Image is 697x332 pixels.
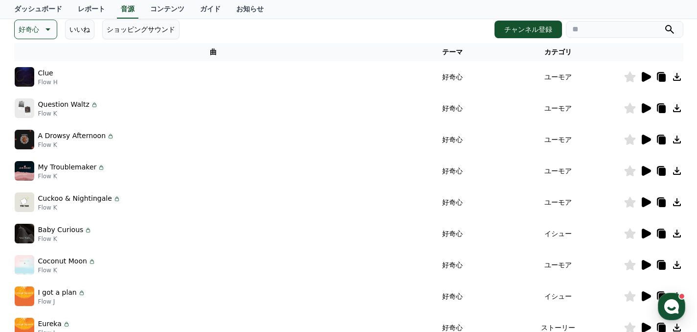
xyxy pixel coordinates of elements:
th: カテゴリ [493,43,624,61]
td: イシュー [493,218,624,249]
span: Settings [145,265,169,273]
p: Flow K [38,110,98,118]
p: Flow K [38,204,121,212]
img: music [15,130,34,149]
p: 好奇心 [19,23,39,36]
p: Coconut Moon [38,256,87,266]
td: ユーモア [493,124,624,155]
td: ユーモア [493,187,624,218]
td: 好奇心 [412,187,493,218]
td: 好奇心 [412,249,493,281]
p: Flow K [38,141,115,149]
td: ユーモア [493,249,624,281]
img: music [15,286,34,306]
p: Clue [38,68,53,78]
p: Flow J [38,298,86,306]
td: 好奇心 [412,281,493,312]
p: Cuckoo & Nightingale [38,193,112,204]
p: Flow K [38,172,106,180]
td: 好奇心 [412,155,493,187]
button: 好奇心 [14,20,57,39]
img: music [15,98,34,118]
p: Flow K [38,266,96,274]
button: いいね [65,20,94,39]
td: ユーモア [493,93,624,124]
th: 曲 [14,43,413,61]
th: テーマ [412,43,493,61]
p: A Drowsy Afternoon [38,131,106,141]
p: I got a plan [38,287,77,298]
p: Question Waltz [38,99,90,110]
p: My Troublemaker [38,162,97,172]
img: music [15,161,34,181]
img: music [15,192,34,212]
td: 好奇心 [412,93,493,124]
span: Messages [81,266,110,274]
td: ユーモア [493,61,624,93]
img: music [15,67,34,87]
p: Baby Curious [38,225,84,235]
td: 好奇心 [412,124,493,155]
img: music [15,255,34,275]
span: Home [25,265,42,273]
td: イシュー [493,281,624,312]
p: Eureka [38,319,62,329]
td: 好奇心 [412,218,493,249]
button: ショッピングサウンド [102,20,180,39]
button: チャンネル登録 [495,21,562,38]
p: Flow H [38,78,58,86]
td: ユーモア [493,155,624,187]
p: Flow K [38,235,92,243]
img: music [15,224,34,243]
a: Settings [126,251,188,275]
a: Home [3,251,65,275]
a: Messages [65,251,126,275]
td: 好奇心 [412,61,493,93]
